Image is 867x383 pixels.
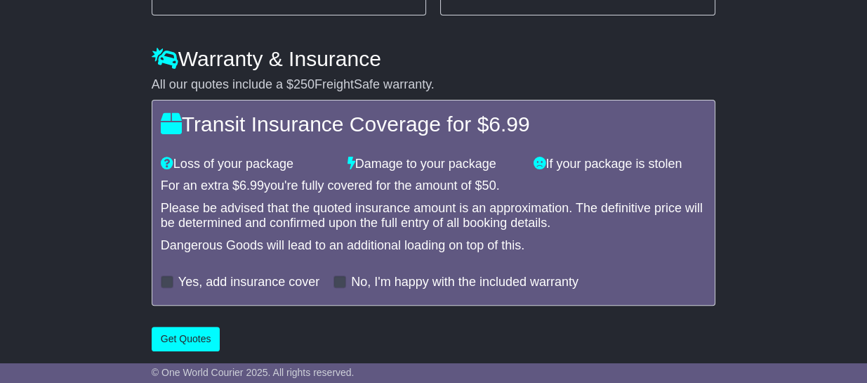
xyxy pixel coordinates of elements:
[293,77,315,91] span: 250
[482,178,496,193] span: 50
[152,77,715,93] div: All our quotes include a $ FreightSafe warranty.
[161,238,706,254] div: Dangerous Goods will lead to an additional loading on top of this.
[340,157,527,172] div: Damage to your package
[178,275,319,290] label: Yes, add insurance cover
[489,112,529,136] span: 6.99
[161,201,706,231] div: Please be advised that the quoted insurance amount is an approximation. The definitive price will...
[239,178,264,193] span: 6.99
[152,367,355,378] span: © One World Courier 2025. All rights reserved.
[161,178,706,194] div: For an extra $ you're fully covered for the amount of $ .
[527,157,713,172] div: If your package is stolen
[152,327,220,351] button: Get Quotes
[351,275,578,290] label: No, I'm happy with the included warranty
[161,112,706,136] h4: Transit Insurance Coverage for $
[154,157,340,172] div: Loss of your package
[152,47,715,70] h4: Warranty & Insurance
